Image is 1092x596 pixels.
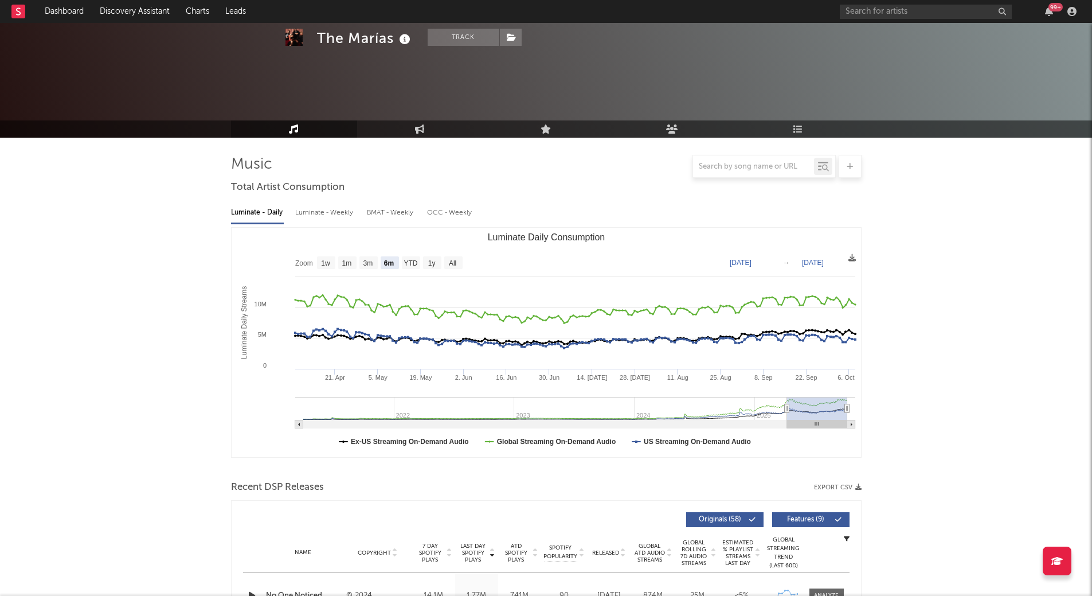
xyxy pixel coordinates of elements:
span: ATD Spotify Plays [501,543,531,563]
text: All [448,259,456,267]
text: 11. Aug [667,374,688,381]
input: Search by song name or URL [693,162,814,172]
text: → [783,259,790,267]
text: 0 [263,362,266,369]
text: 5. May [368,374,388,381]
text: Luminate Daily Streams [240,286,248,359]
text: 2. Jun [455,374,472,381]
span: 7 Day Spotify Plays [415,543,445,563]
text: 10M [254,301,266,307]
div: BMAT - Weekly [367,203,416,223]
text: 25. Aug [710,374,731,381]
text: 1m [342,259,351,267]
button: 99+ [1045,7,1053,16]
text: Zoom [295,259,313,267]
span: Released [592,550,619,556]
button: Track [428,29,499,46]
div: Luminate - Daily [231,203,284,223]
text: Ex-US Streaming On-Demand Audio [351,438,469,446]
div: The Marías [317,29,413,48]
text: 14. [DATE] [577,374,607,381]
svg: Luminate Daily Consumption [232,228,861,457]
text: Global Streaming On-Demand Audio [496,438,616,446]
span: Last Day Spotify Plays [458,543,488,563]
button: Features(9) [772,512,850,527]
span: Recent DSP Releases [231,481,324,494]
text: 5M [257,331,266,338]
span: Features ( 9 ) [780,516,832,523]
span: Global ATD Audio Streams [634,543,666,563]
text: 6m [383,259,393,267]
text: 28. [DATE] [620,374,650,381]
text: 21. Apr [324,374,345,381]
text: [DATE] [802,259,824,267]
text: 16. Jun [496,374,516,381]
span: Global Rolling 7D Audio Streams [678,539,710,567]
div: 99 + [1048,3,1063,11]
div: Global Streaming Trend (Last 60D) [766,536,801,570]
text: YTD [404,259,417,267]
text: 6. Oct [837,374,854,381]
text: US Streaming On-Demand Audio [644,438,751,446]
span: Spotify Popularity [543,544,577,561]
button: Originals(58) [686,512,764,527]
span: Copyright [358,550,391,556]
text: 19. May [409,374,432,381]
span: Total Artist Consumption [231,181,345,194]
text: 1w [321,259,330,267]
div: Name [266,548,341,557]
text: 30. Jun [539,374,559,381]
text: [DATE] [730,259,752,267]
text: 8. Sep [754,374,772,381]
input: Search for artists [840,5,1012,19]
span: Originals ( 58 ) [694,516,746,523]
button: Export CSV [814,484,862,491]
div: Luminate - Weekly [295,203,355,223]
text: Luminate Daily Consumption [487,232,605,242]
span: Estimated % Playlist Streams Last Day [722,539,754,567]
text: 3m [363,259,373,267]
text: 1y [428,259,435,267]
div: OCC - Weekly [427,203,473,223]
text: 22. Sep [795,374,817,381]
